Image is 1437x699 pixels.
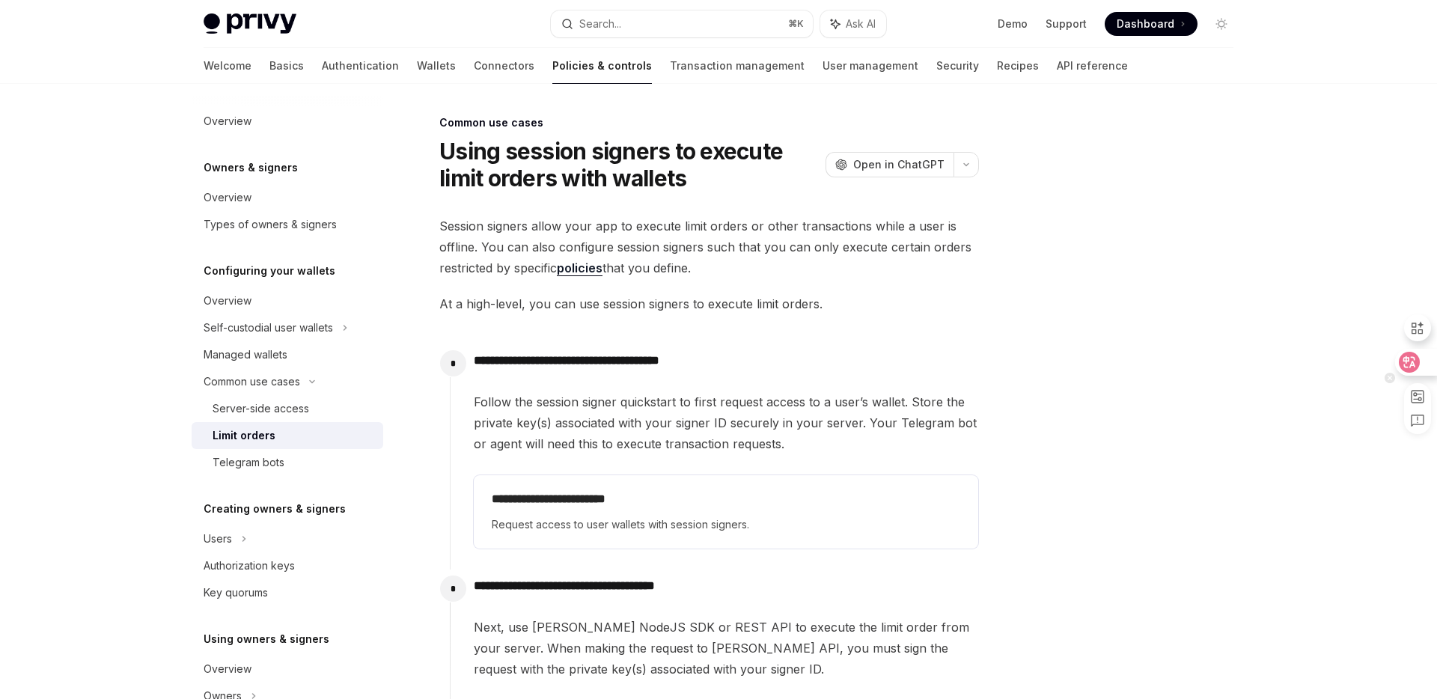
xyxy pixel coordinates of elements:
[192,287,383,314] a: Overview
[474,617,978,680] span: Next, use [PERSON_NAME] NodeJS SDK or REST API to execute the limit order from your server. When ...
[204,660,251,678] div: Overview
[417,48,456,84] a: Wallets
[204,530,232,548] div: Users
[322,48,399,84] a: Authentication
[853,157,945,172] span: Open in ChatGPT
[204,557,295,575] div: Authorization keys
[269,48,304,84] a: Basics
[204,216,337,233] div: Types of owners & signers
[192,422,383,449] a: Limit orders
[474,391,978,454] span: Follow the session signer quickstart to first request access to a user’s wallet. Store the privat...
[551,10,813,37] button: Search...⌘K
[936,48,979,84] a: Security
[439,216,979,278] span: Session signers allow your app to execute limit orders or other transactions while a user is offl...
[492,516,960,534] span: Request access to user wallets with session signers.
[1117,16,1174,31] span: Dashboard
[997,48,1039,84] a: Recipes
[204,262,335,280] h5: Configuring your wallets
[552,48,652,84] a: Policies & controls
[820,10,886,37] button: Ask AI
[439,293,979,314] span: At a high-level, you can use session signers to execute limit orders.
[474,48,534,84] a: Connectors
[204,584,268,602] div: Key quorums
[192,108,383,135] a: Overview
[846,16,876,31] span: Ask AI
[998,16,1028,31] a: Demo
[192,184,383,211] a: Overview
[204,373,300,391] div: Common use cases
[1046,16,1087,31] a: Support
[204,112,251,130] div: Overview
[204,159,298,177] h5: Owners & signers
[192,552,383,579] a: Authorization keys
[204,630,329,648] h5: Using owners & signers
[204,500,346,518] h5: Creating owners & signers
[439,138,820,192] h1: Using session signers to execute limit orders with wallets
[204,13,296,34] img: light logo
[826,152,954,177] button: Open in ChatGPT
[670,48,805,84] a: Transaction management
[823,48,918,84] a: User management
[192,341,383,368] a: Managed wallets
[204,319,333,337] div: Self-custodial user wallets
[1209,12,1233,36] button: Toggle dark mode
[192,211,383,238] a: Types of owners & signers
[192,579,383,606] a: Key quorums
[204,346,287,364] div: Managed wallets
[557,260,602,276] a: policies
[204,48,251,84] a: Welcome
[213,400,309,418] div: Server-side access
[1105,12,1197,36] a: Dashboard
[204,292,251,310] div: Overview
[204,189,251,207] div: Overview
[788,18,804,30] span: ⌘ K
[192,656,383,683] a: Overview
[213,454,284,471] div: Telegram bots
[213,427,275,445] div: Limit orders
[192,395,383,422] a: Server-side access
[439,115,979,130] div: Common use cases
[192,449,383,476] a: Telegram bots
[579,15,621,33] div: Search...
[1057,48,1128,84] a: API reference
